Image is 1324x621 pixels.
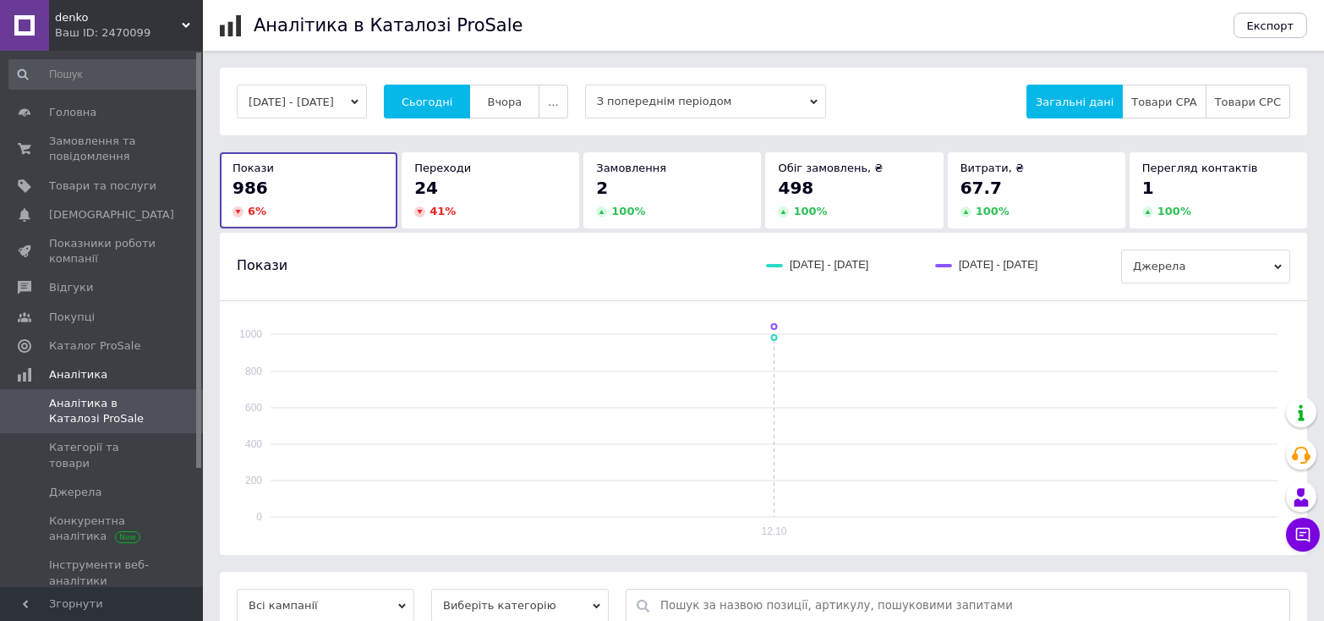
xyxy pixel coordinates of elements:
span: Вчора [487,96,522,108]
h1: Аналітика в Каталозі ProSale [254,15,522,36]
span: Загальні дані [1036,96,1113,108]
span: Конкурентна аналітика [49,514,156,544]
text: 800 [245,365,262,377]
text: 12.10 [761,525,786,537]
span: denko [55,10,182,25]
button: Вчора [469,85,539,118]
span: Покази [237,256,287,275]
span: З попереднім періодом [585,85,826,118]
text: 0 [256,511,262,523]
text: 400 [245,438,262,450]
span: 100 % [611,205,645,217]
span: Покази [233,162,274,174]
span: 498 [778,178,813,198]
span: Замовлення [596,162,666,174]
input: Пошук [8,59,200,90]
button: Товари CPA [1122,85,1206,118]
text: 600 [245,402,262,414]
button: Товари CPC [1206,85,1290,118]
span: Відгуки [49,280,93,295]
span: 100 % [976,205,1009,217]
span: Джерела [49,485,101,500]
button: Експорт [1234,13,1308,38]
span: Товари та послуги [49,179,156,194]
span: 6 % [248,205,266,217]
span: 2 [596,178,608,198]
text: 200 [245,475,262,486]
span: Переходи [414,162,471,174]
div: Ваш ID: 2470099 [55,25,203,41]
text: 1000 [239,328,262,340]
span: 41 % [429,205,456,217]
span: 986 [233,178,268,198]
span: Аналітика в Каталозі ProSale [49,396,156,426]
span: Покупці [49,310,95,325]
span: Перегляд контактів [1142,162,1258,174]
span: Замовлення та повідомлення [49,134,156,164]
span: 100 % [1157,205,1191,217]
span: Сьогодні [402,96,453,108]
span: 100 % [793,205,827,217]
span: 24 [414,178,438,198]
span: 1 [1142,178,1154,198]
button: Чат з покупцем [1286,518,1320,552]
span: [DEMOGRAPHIC_DATA] [49,207,174,223]
span: Показники роботи компанії [49,236,156,267]
span: Експорт [1247,19,1294,32]
span: Категорії та товари [49,440,156,470]
span: ... [548,96,558,108]
span: 67.7 [960,178,1002,198]
span: Інструменти веб-аналітики [49,558,156,588]
span: Аналітика [49,367,107,382]
span: Джерела [1121,250,1290,283]
button: Загальні дані [1026,85,1123,118]
span: Обіг замовлень, ₴ [778,162,883,174]
span: Каталог ProSale [49,338,140,354]
span: Товари CPA [1131,96,1196,108]
span: Головна [49,105,96,120]
button: Сьогодні [384,85,471,118]
button: [DATE] - [DATE] [237,85,367,118]
button: ... [539,85,567,118]
span: Товари CPC [1215,96,1281,108]
span: Витрати, ₴ [960,162,1025,174]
